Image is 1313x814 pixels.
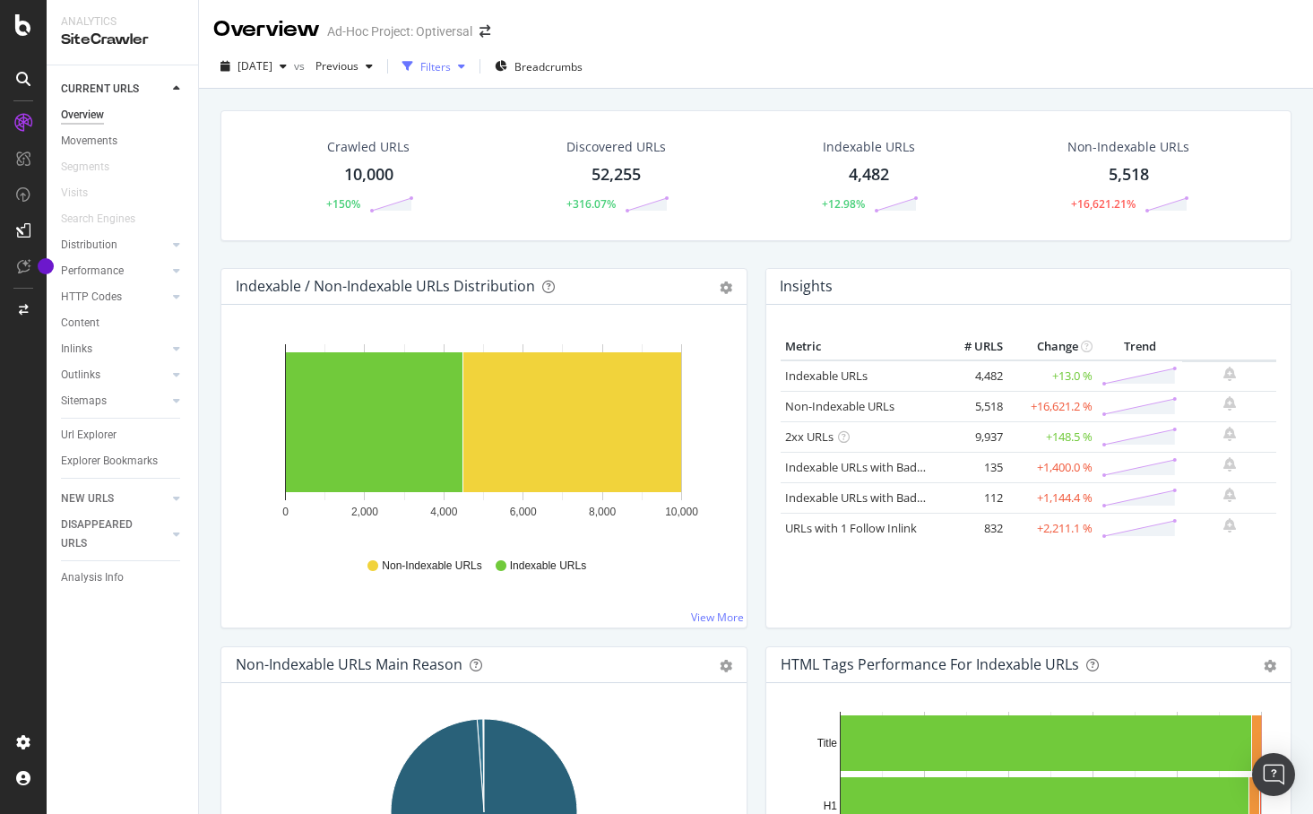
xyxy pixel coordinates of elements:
[785,459,935,475] a: Indexable URLs with Bad H1
[61,14,184,30] div: Analytics
[785,429,834,445] a: 2xx URLs
[510,506,537,518] text: 6,000
[236,655,462,673] div: Non-Indexable URLs Main Reason
[936,360,1007,392] td: 4,482
[351,506,378,518] text: 2,000
[61,426,186,445] a: Url Explorer
[61,288,168,307] a: HTTP Codes
[61,392,107,411] div: Sitemaps
[395,52,472,81] button: Filters
[785,398,894,414] a: Non-Indexable URLs
[1223,396,1236,411] div: bell-plus
[61,489,168,508] a: NEW URLS
[936,333,1007,360] th: # URLS
[61,288,122,307] div: HTTP Codes
[344,163,393,186] div: 10,000
[213,52,294,81] button: [DATE]
[327,22,472,40] div: Ad-Hoc Project: Optiversal
[61,132,186,151] a: Movements
[238,58,272,74] span: 2025 Aug. 27th
[566,196,616,212] div: +316.07%
[61,314,99,333] div: Content
[691,610,744,625] a: View More
[61,568,186,587] a: Analysis Info
[1007,421,1097,452] td: +148.5 %
[1223,457,1236,472] div: bell-plus
[785,489,980,506] a: Indexable URLs with Bad Description
[294,58,308,74] span: vs
[936,482,1007,513] td: 112
[1223,518,1236,533] div: bell-plus
[1223,367,1236,381] div: bell-plus
[61,515,168,553] a: DISAPPEARED URLS
[1223,488,1236,502] div: bell-plus
[589,506,616,518] text: 8,000
[61,184,88,203] div: Visits
[61,366,100,385] div: Outlinks
[936,513,1007,543] td: 832
[61,80,139,99] div: CURRENT URLS
[61,366,168,385] a: Outlinks
[936,452,1007,482] td: 135
[823,800,837,812] text: H1
[61,515,151,553] div: DISAPPEARED URLS
[61,340,168,359] a: Inlinks
[1007,360,1097,392] td: +13.0 %
[61,106,104,125] div: Overview
[61,426,117,445] div: Url Explorer
[61,30,184,50] div: SiteCrawler
[665,506,698,518] text: 10,000
[823,138,915,156] div: Indexable URLs
[781,655,1079,673] div: HTML Tags Performance for Indexable URLs
[720,281,732,294] div: gear
[566,138,666,156] div: Discovered URLs
[213,14,320,45] div: Overview
[822,196,865,212] div: +12.98%
[61,489,114,508] div: NEW URLS
[61,236,168,255] a: Distribution
[61,262,124,281] div: Performance
[1223,427,1236,441] div: bell-plus
[327,138,410,156] div: Crawled URLs
[936,391,1007,421] td: 5,518
[61,158,109,177] div: Segments
[61,392,168,411] a: Sitemaps
[61,210,153,229] a: Search Engines
[1067,138,1189,156] div: Non-Indexable URLs
[61,236,117,255] div: Distribution
[236,333,732,541] svg: A chart.
[1097,333,1182,360] th: Trend
[61,568,124,587] div: Analysis Info
[1252,753,1295,796] div: Open Intercom Messenger
[61,80,168,99] a: CURRENT URLS
[308,58,358,74] span: Previous
[785,520,917,536] a: URLs with 1 Follow Inlink
[1007,482,1097,513] td: +1,144.4 %
[61,452,158,471] div: Explorer Bookmarks
[326,196,360,212] div: +150%
[61,106,186,125] a: Overview
[420,59,451,74] div: Filters
[282,506,289,518] text: 0
[514,59,583,74] span: Breadcrumbs
[382,559,481,574] span: Non-Indexable URLs
[781,333,937,360] th: Metric
[1109,163,1149,186] div: 5,518
[430,506,457,518] text: 4,000
[308,52,380,81] button: Previous
[488,52,590,81] button: Breadcrumbs
[1007,513,1097,543] td: +2,211.1 %
[849,163,889,186] div: 4,482
[1264,660,1276,672] div: gear
[1007,452,1097,482] td: +1,400.0 %
[61,132,117,151] div: Movements
[510,559,586,574] span: Indexable URLs
[720,660,732,672] div: gear
[1007,333,1097,360] th: Change
[61,452,186,471] a: Explorer Bookmarks
[61,340,92,359] div: Inlinks
[61,210,135,229] div: Search Engines
[780,274,833,299] h4: Insights
[592,163,641,186] div: 52,255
